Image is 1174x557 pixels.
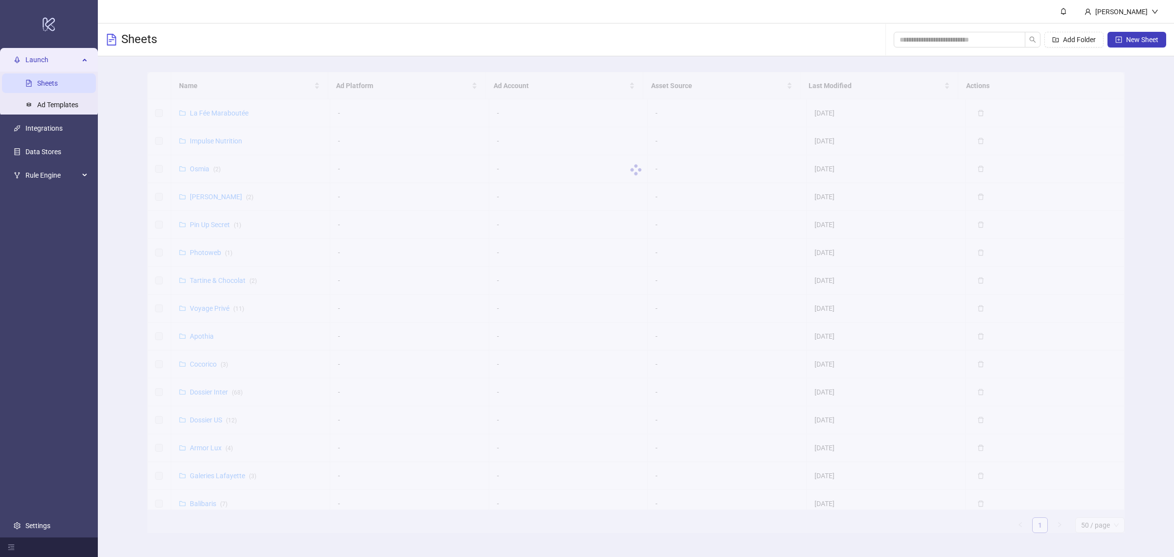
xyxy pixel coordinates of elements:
span: Add Folder [1063,36,1096,44]
span: search [1029,36,1036,43]
button: Add Folder [1044,32,1104,47]
h3: Sheets [121,32,157,47]
div: [PERSON_NAME] [1091,6,1151,17]
span: bell [1060,8,1067,15]
a: Integrations [25,124,63,132]
span: Rule Engine [25,165,79,185]
span: user [1084,8,1091,15]
a: Settings [25,522,50,530]
a: Data Stores [25,148,61,156]
span: fork [14,172,21,179]
span: plus-square [1115,36,1122,43]
span: down [1151,8,1158,15]
button: New Sheet [1107,32,1166,47]
a: Ad Templates [37,101,78,109]
span: rocket [14,56,21,63]
span: Launch [25,50,79,70]
span: folder-add [1052,36,1059,43]
a: Sheets [37,79,58,87]
span: file-text [106,34,117,46]
span: menu-fold [8,544,15,551]
span: New Sheet [1126,36,1158,44]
